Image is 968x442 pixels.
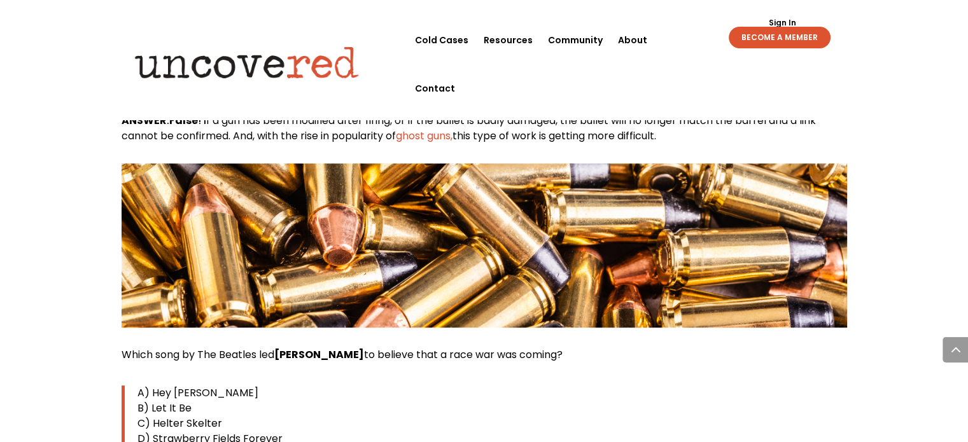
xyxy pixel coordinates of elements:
[415,64,455,113] a: Contact
[396,128,452,143] a: ghost guns,
[122,113,167,128] strong: ANSWER
[122,163,847,328] img: Bullets
[548,16,603,64] a: Community
[122,347,563,362] span: Which song by The Beatles led to believe that a race war was coming?
[124,38,369,87] img: Uncovered logo
[169,113,198,128] strong: False
[137,385,258,400] span: A) Hey [PERSON_NAME]
[137,401,192,415] span: B) Let It Be
[122,113,847,144] p: : ! I
[618,16,647,64] a: About
[484,16,533,64] a: Resources
[415,16,468,64] a: Cold Cases
[122,113,816,143] span: f a gun has been modified after firing, or if the bullet is badly damaged, the bullet will no lon...
[274,347,364,362] strong: [PERSON_NAME]
[761,19,803,27] a: Sign In
[137,416,222,431] span: C) Helter Skelter
[729,27,831,48] a: BECOME A MEMBER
